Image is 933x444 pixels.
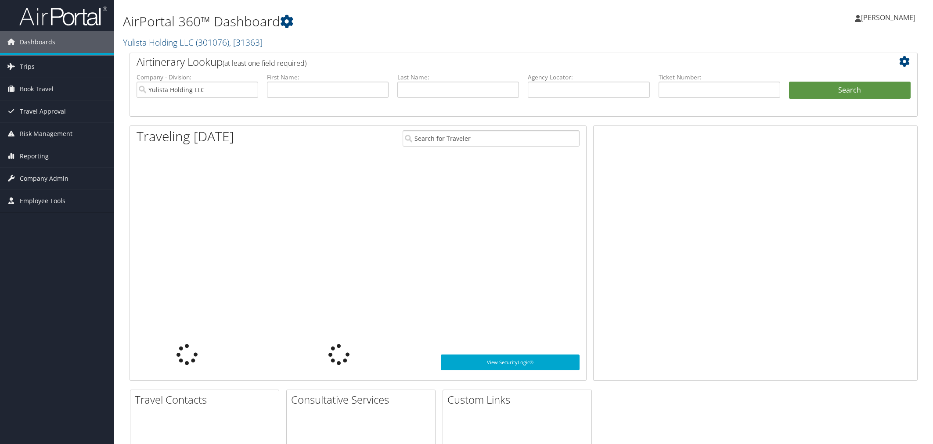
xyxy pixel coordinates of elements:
[20,31,55,53] span: Dashboards
[137,54,845,69] h2: Airtinerary Lookup
[135,392,279,407] h2: Travel Contacts
[447,392,591,407] h2: Custom Links
[123,12,657,31] h1: AirPortal 360™ Dashboard
[19,6,107,26] img: airportal-logo.png
[528,73,649,82] label: Agency Locator:
[20,100,66,122] span: Travel Approval
[20,123,72,145] span: Risk Management
[137,73,258,82] label: Company - Division:
[20,78,54,100] span: Book Travel
[789,82,911,99] button: Search
[137,127,234,146] h1: Traveling [DATE]
[20,56,35,78] span: Trips
[659,73,780,82] label: Ticket Number:
[291,392,435,407] h2: Consultative Services
[403,130,580,147] input: Search for Traveler
[223,58,306,68] span: (at least one field required)
[229,36,263,48] span: , [ 31363 ]
[267,73,389,82] label: First Name:
[20,190,65,212] span: Employee Tools
[20,145,49,167] span: Reporting
[441,354,580,370] a: View SecurityLogic®
[861,13,915,22] span: [PERSON_NAME]
[196,36,229,48] span: ( 301076 )
[20,168,68,190] span: Company Admin
[855,4,924,31] a: [PERSON_NAME]
[397,73,519,82] label: Last Name:
[123,36,263,48] a: Yulista Holding LLC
